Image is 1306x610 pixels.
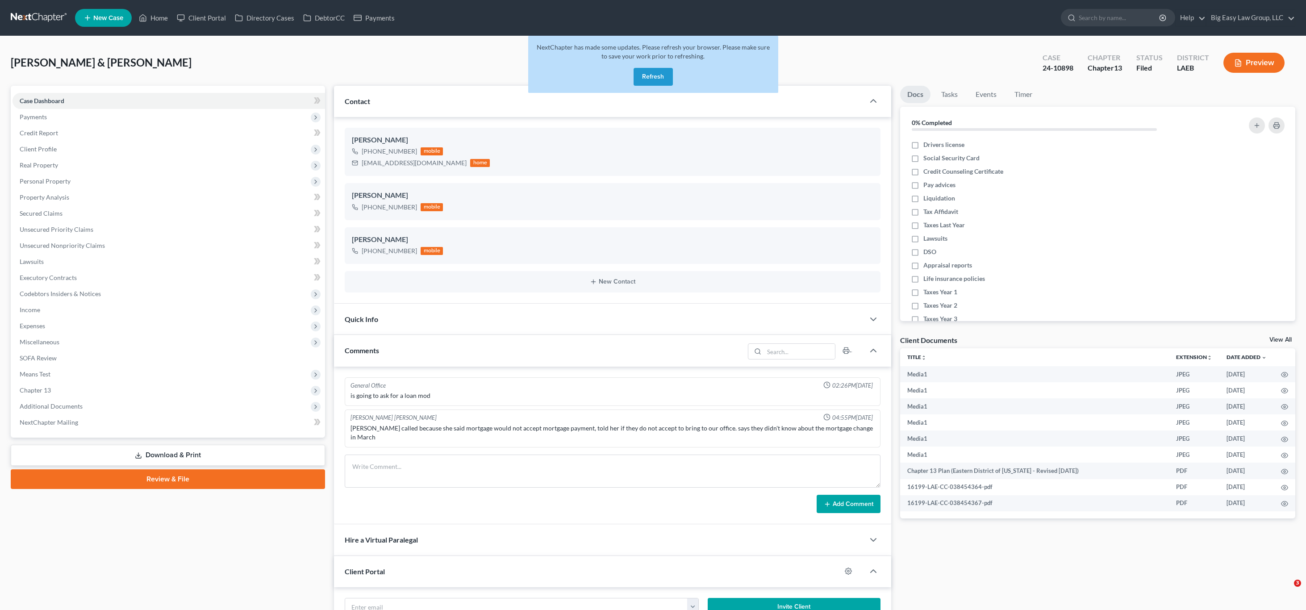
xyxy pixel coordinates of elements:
span: Income [20,306,40,313]
td: JPEG [1169,414,1219,430]
a: Directory Cases [230,10,299,26]
a: Titleunfold_more [907,354,926,360]
div: [PHONE_NUMBER] [362,147,417,156]
div: mobile [421,247,443,255]
a: Review & File [11,469,325,489]
span: Personal Property [20,177,71,185]
span: NextChapter Mailing [20,418,78,426]
a: Docs [900,86,930,103]
span: Secured Claims [20,209,63,217]
td: Media1 [900,414,1169,430]
span: Additional Documents [20,402,83,410]
td: PDF [1169,463,1219,479]
span: [PERSON_NAME] & [PERSON_NAME] [11,56,192,69]
td: JPEG [1169,430,1219,447]
span: Credit Report [20,129,58,137]
span: Property Analysis [20,193,69,201]
a: Unsecured Priority Claims [13,221,325,238]
a: Help [1176,10,1206,26]
div: [PHONE_NUMBER] [362,247,417,255]
span: Lawsuits [923,234,947,243]
span: Means Test [20,370,50,378]
td: 16199-LAE-CC-038454367-pdf [900,495,1169,511]
td: Media1 [900,430,1169,447]
input: Search... [764,344,835,359]
div: mobile [421,147,443,155]
span: Executory Contracts [20,274,77,281]
td: PDF [1169,479,1219,495]
a: Credit Report [13,125,325,141]
div: Filed [1136,63,1163,73]
span: Drivers license [923,140,964,149]
td: Chapter 13 Plan (Eastern District of [US_STATE] - Revised [DATE]) [900,463,1169,479]
td: [DATE] [1219,430,1274,447]
strong: 0% Completed [912,119,952,126]
a: Client Portal [172,10,230,26]
a: Executory Contracts [13,270,325,286]
td: Media1 [900,382,1169,398]
a: Extensionunfold_more [1176,354,1212,360]
td: [DATE] [1219,479,1274,495]
span: Taxes Year 2 [923,301,957,310]
span: Payments [20,113,47,121]
span: Credit Counseling Certificate [923,167,1003,176]
input: Search by name... [1079,9,1160,26]
span: Lawsuits [20,258,44,265]
div: [PERSON_NAME] [352,135,873,146]
span: Quick Info [345,315,378,323]
td: JPEG [1169,447,1219,463]
a: Timer [1007,86,1039,103]
td: [DATE] [1219,495,1274,511]
span: Real Property [20,161,58,169]
a: Tasks [934,86,965,103]
td: PDF [1169,495,1219,511]
td: Media1 [900,366,1169,382]
span: Chapter 13 [20,386,51,394]
td: Media1 [900,398,1169,414]
td: [DATE] [1219,382,1274,398]
button: New Contact [352,278,873,285]
a: Events [968,86,1004,103]
span: Unsecured Priority Claims [20,226,93,233]
div: 24-10898 [1043,63,1073,73]
a: Payments [349,10,399,26]
span: Contact [345,97,370,105]
span: Taxes Last Year [923,221,965,230]
span: 13 [1114,63,1122,72]
span: 04:55PM[DATE] [832,414,873,422]
td: Media1 [900,447,1169,463]
span: DSO [923,247,936,256]
a: Home [134,10,172,26]
button: Refresh [634,68,673,86]
span: Hire a Virtual Paralegal [345,535,418,544]
div: District [1177,53,1209,63]
span: 02:26PM[DATE] [832,381,873,390]
span: New Case [93,15,123,21]
div: Chapter [1088,63,1122,73]
a: NextChapter Mailing [13,414,325,430]
i: unfold_more [1207,355,1212,360]
span: Life insurance policies [923,274,985,283]
span: Tax Affidavit [923,207,958,216]
button: Preview [1223,53,1285,73]
a: Secured Claims [13,205,325,221]
td: JPEG [1169,366,1219,382]
a: Date Added expand_more [1227,354,1267,360]
i: expand_more [1261,355,1267,360]
iframe: Intercom live chat [1276,580,1297,601]
span: Appraisal reports [923,261,972,270]
div: [EMAIL_ADDRESS][DOMAIN_NAME] [362,159,467,167]
span: Liquidation [923,194,955,203]
span: Miscellaneous [20,338,59,346]
div: [PERSON_NAME] [352,190,873,201]
div: mobile [421,203,443,211]
span: 3 [1294,580,1301,587]
a: Unsecured Nonpriority Claims [13,238,325,254]
div: [PERSON_NAME] called because she said mortgage would not accept mortgage payment, told her if the... [350,424,874,442]
td: [DATE] [1219,447,1274,463]
span: NextChapter has made some updates. Please refresh your browser. Please make sure to save your wor... [537,43,770,60]
span: Pay advices [923,180,956,189]
span: Unsecured Nonpriority Claims [20,242,105,249]
span: Codebtors Insiders & Notices [20,290,101,297]
div: Status [1136,53,1163,63]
